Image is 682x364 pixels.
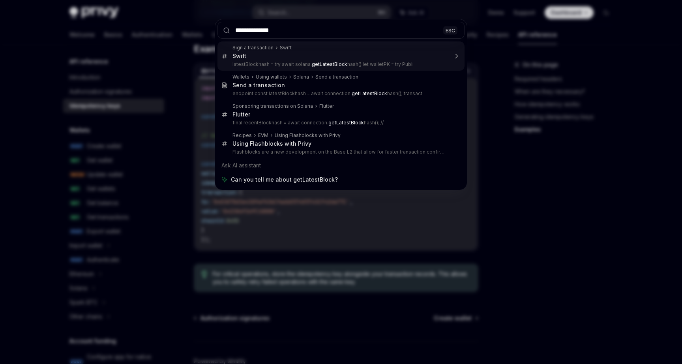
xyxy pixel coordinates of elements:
[275,132,341,139] div: Using Flashblocks with Privy
[232,61,448,68] p: latestBlockhash = try await solana. hash() let walletPK = try Publi
[319,103,334,109] div: Flutter
[232,149,448,155] p: Flashblocks are a new development on the Base L2 that allow for faster transaction confirmation time
[232,74,249,80] div: Wallets
[280,45,292,51] div: Swift
[232,53,246,60] div: Swift
[256,74,287,80] div: Using wallets
[232,132,252,139] div: Recipes
[328,120,364,126] b: getLatestBlock
[232,103,313,109] div: Sponsoring transactions on Solana
[232,111,250,118] div: Flutter
[232,90,448,97] p: endpoint const latestBlockhash = await connection. hash(); transact
[217,158,465,173] div: Ask AI assistant
[232,120,448,126] p: final recentBlockhash = await connection. hash(); //
[312,61,347,67] b: getLatestBlock
[232,140,311,147] div: Using Flashblocks with Privy
[443,26,457,34] div: ESC
[231,176,338,184] span: Can you tell me about getLatestBlock?
[352,90,387,96] b: getLatestBlock
[232,82,285,89] div: Send a transaction
[315,74,358,80] div: Send a transaction
[293,74,309,80] div: Solana
[232,45,274,51] div: Sign a transaction
[258,132,268,139] div: EVM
